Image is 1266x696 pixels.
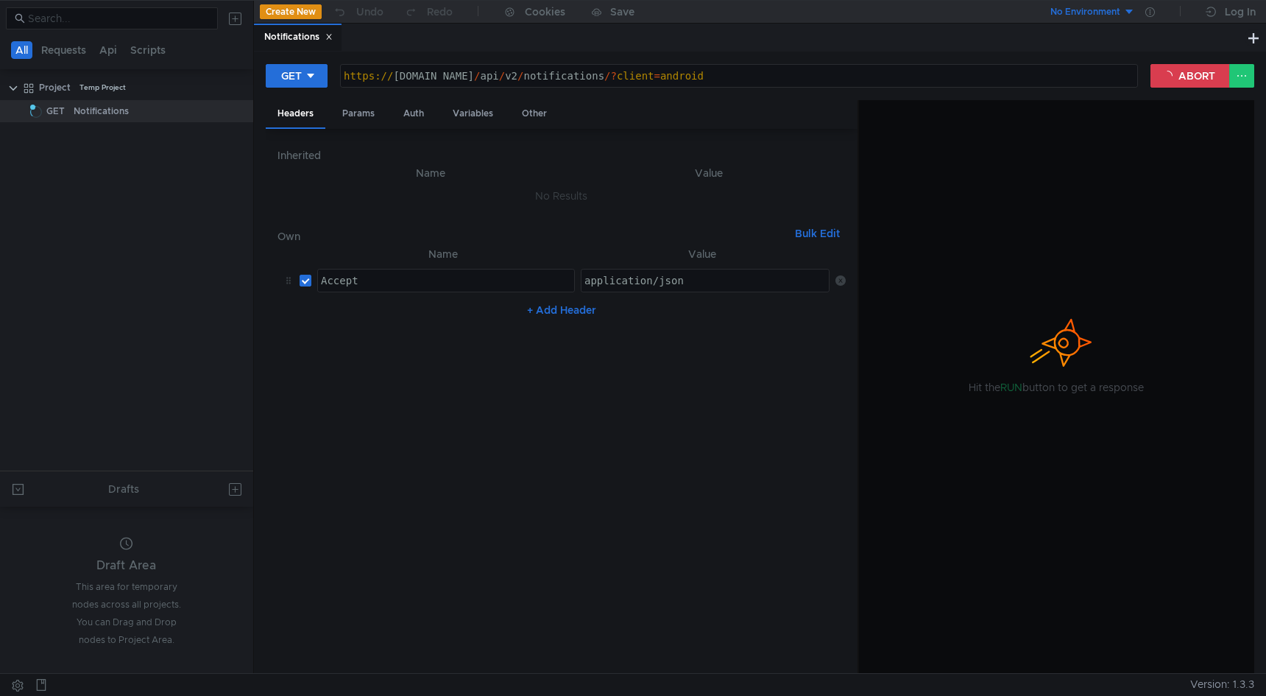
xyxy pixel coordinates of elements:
[266,100,325,129] div: Headers
[95,41,121,59] button: Api
[427,3,453,21] div: Redo
[37,41,91,59] button: Requests
[1050,5,1120,19] div: No Environment
[575,245,830,263] th: Value
[79,77,126,99] div: Temp Project
[46,100,65,122] span: GET
[264,29,333,45] div: Notifications
[356,3,383,21] div: Undo
[28,10,209,27] input: Search...
[260,4,322,19] button: Create New
[789,225,846,242] button: Bulk Edit
[11,41,32,59] button: All
[1190,674,1254,695] span: Version: 1.3.3
[39,77,71,99] div: Project
[1225,3,1256,21] div: Log In
[289,164,573,182] th: Name
[521,301,602,319] button: + Add Header
[266,64,328,88] button: GET
[1150,64,1230,88] button: ABORT
[441,100,505,127] div: Variables
[610,7,634,17] div: Save
[74,100,129,122] div: Notifications
[277,147,846,164] h6: Inherited
[510,100,559,127] div: Other
[29,105,43,119] span: Loading...
[330,100,386,127] div: Params
[322,1,394,23] button: Undo
[394,1,463,23] button: Redo
[277,228,789,245] h6: Own
[311,245,575,263] th: Name
[392,100,436,127] div: Auth
[535,189,587,203] nz-embed-empty: No Results
[281,68,302,84] div: GET
[126,41,170,59] button: Scripts
[573,164,846,182] th: Value
[108,480,139,498] div: Drafts
[525,3,565,21] div: Cookies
